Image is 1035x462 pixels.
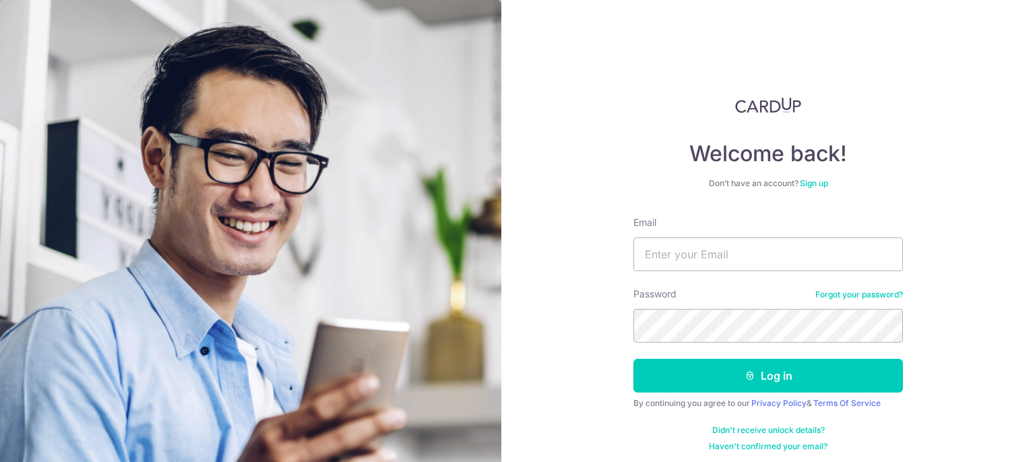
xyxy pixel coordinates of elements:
a: Sign up [800,178,828,188]
img: CardUp Logo [735,97,801,113]
a: Terms Of Service [813,398,881,408]
a: Privacy Policy [751,398,807,408]
div: Don’t have an account? [633,178,903,189]
label: Password [633,287,677,301]
div: By continuing you agree to our & [633,398,903,409]
a: Forgot your password? [815,289,903,300]
label: Email [633,216,656,229]
a: Haven't confirmed your email? [709,441,827,452]
button: Log in [633,359,903,393]
h4: Welcome back! [633,140,903,167]
a: Didn't receive unlock details? [712,425,825,436]
input: Enter your Email [633,237,903,271]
